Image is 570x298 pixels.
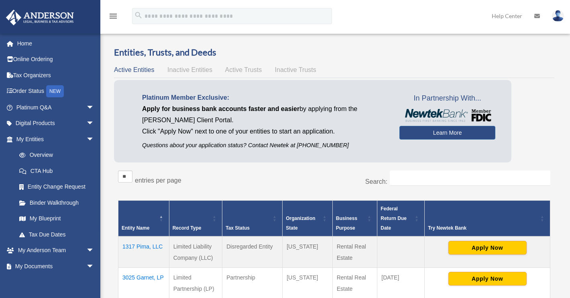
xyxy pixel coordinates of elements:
[222,236,283,268] td: Disregarded Entity
[222,200,283,236] th: Tax Status: Activate to sort
[332,236,377,268] td: Rental Real Estate
[6,99,106,115] a: Platinum Q&Aarrow_drop_down
[6,115,106,132] a: Digital Productsarrow_drop_down
[108,14,118,21] a: menu
[552,10,564,22] img: User Pic
[11,179,102,195] a: Entity Change Request
[118,200,169,236] th: Entity Name: Activate to invert sorting
[6,51,106,68] a: Online Ordering
[6,258,106,274] a: My Documentsarrow_drop_down
[122,225,149,231] span: Entity Name
[86,131,102,148] span: arrow_drop_down
[332,200,377,236] th: Business Purpose: Activate to sort
[286,216,315,231] span: Organization State
[11,195,102,211] a: Binder Walkthrough
[336,216,357,231] span: Business Purpose
[448,272,527,286] button: Apply Now
[403,109,491,122] img: NewtekBankLogoSM.png
[114,66,154,73] span: Active Entities
[142,126,387,137] p: Click "Apply Now" next to one of your entities to start an application.
[114,46,554,59] h3: Entities, Trusts, and Deeds
[86,115,102,132] span: arrow_drop_down
[142,92,387,103] p: Platinum Member Exclusive:
[142,103,387,126] p: by applying from the [PERSON_NAME] Client Portal.
[6,67,106,83] a: Tax Organizers
[6,131,102,147] a: My Entitiesarrow_drop_down
[381,206,407,231] span: Federal Return Due Date
[169,236,222,268] td: Limited Liability Company (LLC)
[448,241,527,255] button: Apply Now
[399,92,495,105] span: In Partnership With...
[167,66,212,73] span: Inactive Entities
[86,243,102,259] span: arrow_drop_down
[46,85,64,97] div: NEW
[86,99,102,116] span: arrow_drop_down
[377,200,425,236] th: Federal Return Due Date: Activate to sort
[283,236,332,268] td: [US_STATE]
[134,11,143,20] i: search
[283,200,332,236] th: Organization State: Activate to sort
[86,258,102,275] span: arrow_drop_down
[425,200,550,236] th: Try Newtek Bank : Activate to sort
[226,225,250,231] span: Tax Status
[6,83,106,100] a: Order StatusNEW
[11,211,102,227] a: My Blueprint
[11,163,102,179] a: CTA Hub
[142,140,387,150] p: Questions about your application status? Contact Newtek at [PHONE_NUMBER]
[399,126,495,140] a: Learn More
[4,10,76,25] img: Anderson Advisors Platinum Portal
[108,11,118,21] i: menu
[225,66,262,73] span: Active Trusts
[275,66,316,73] span: Inactive Trusts
[11,226,102,243] a: Tax Due Dates
[11,147,98,163] a: Overview
[142,105,299,112] span: Apply for business bank accounts faster and easier
[428,223,538,233] div: Try Newtek Bank
[135,177,181,184] label: entries per page
[173,225,202,231] span: Record Type
[6,35,106,51] a: Home
[6,243,106,259] a: My Anderson Teamarrow_drop_down
[169,200,222,236] th: Record Type: Activate to sort
[118,236,169,268] td: 1317 Pima, LLC
[365,178,387,185] label: Search:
